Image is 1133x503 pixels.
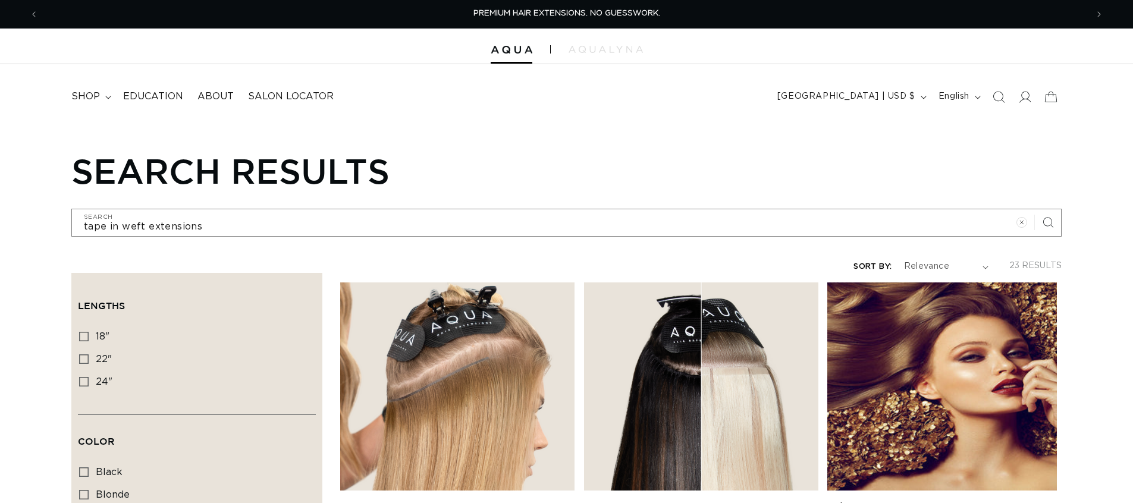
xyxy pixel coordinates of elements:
span: About [197,90,234,103]
span: 18" [96,332,109,341]
a: Salon Locator [241,83,341,110]
summary: shop [64,83,116,110]
label: Sort by: [853,263,892,271]
span: Black [96,467,123,477]
a: About [190,83,241,110]
span: Salon Locator [248,90,334,103]
summary: Search [986,84,1012,110]
img: Why Wear Tape-In Hair Extensions? [827,282,1057,491]
span: 22" [96,354,112,364]
button: English [931,86,986,108]
span: Blonde [96,490,130,499]
span: shop [71,90,100,103]
input: Search [72,209,1061,236]
span: Color [78,436,115,447]
summary: Lengths (0 selected) [78,279,316,322]
button: Search [1035,209,1061,235]
span: 23 results [1009,262,1062,270]
h1: Search results [71,150,1062,191]
a: Education [116,83,190,110]
img: aqualyna.com [569,46,643,53]
span: [GEOGRAPHIC_DATA] | USD $ [777,90,915,103]
button: Clear search term [1009,209,1035,235]
span: 24" [96,377,112,386]
span: Education [123,90,183,103]
button: Next announcement [1086,3,1112,26]
summary: Color (0 selected) [78,415,316,458]
span: PREMIUM HAIR EXTENSIONS. NO GUESSWORK. [473,10,660,17]
span: English [939,90,969,103]
button: Previous announcement [21,3,47,26]
img: Aqua Hair Extensions [491,46,532,54]
span: Lengths [78,300,125,311]
button: [GEOGRAPHIC_DATA] | USD $ [770,86,931,108]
